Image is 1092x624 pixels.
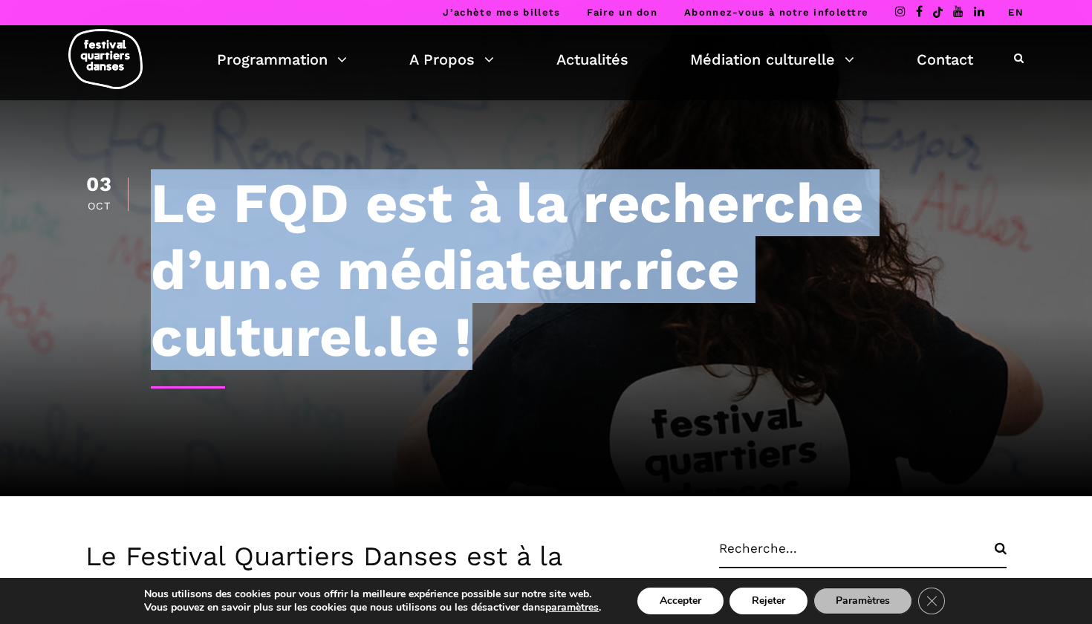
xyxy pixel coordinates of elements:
[85,201,113,211] div: Oct
[637,588,724,614] button: Accepter
[217,47,347,72] a: Programmation
[917,47,973,72] a: Contact
[684,7,868,18] a: Abonnez-vous à notre infolettre
[68,29,143,89] img: logo-fqd-med
[443,7,560,18] a: J’achète mes billets
[690,47,854,72] a: Médiation culturelle
[556,47,628,72] a: Actualités
[729,588,807,614] button: Rejeter
[545,601,599,614] button: paramètres
[1008,7,1024,18] a: EN
[409,47,494,72] a: A Propos
[144,588,601,601] p: Nous utilisons des cookies pour vous offrir la meilleure expérience possible sur notre site web.
[151,169,1007,370] h1: Le FQD est à la recherche d’un.e médiateur.rice culturel.le !
[144,601,601,614] p: Vous pouvez en savoir plus sur les cookies que nous utilisons ou les désactiver dans .
[587,7,657,18] a: Faire un don
[719,541,1007,568] input: Recherche...
[813,588,912,614] button: Paramètres
[85,175,113,195] div: 03
[918,588,945,614] button: Close GDPR Cookie Banner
